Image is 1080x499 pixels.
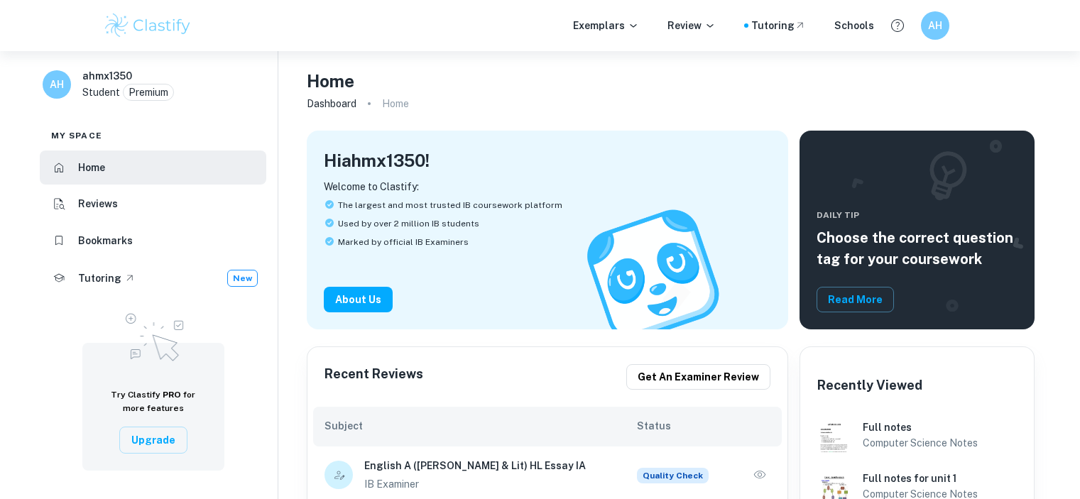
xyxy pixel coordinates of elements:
button: AH [921,11,949,40]
h6: ahmx1350 [82,68,132,84]
a: TutoringNew [40,261,266,296]
h6: Subject [324,418,636,434]
button: Help and Feedback [885,13,910,38]
h6: Recently Viewed [817,375,922,395]
h6: Computer Science Notes [863,435,986,451]
p: Review [667,18,716,33]
span: Marked by official IB Examiners [338,236,469,248]
a: Reviews [40,187,266,221]
a: Dashboard [307,94,356,114]
a: Tutoring [751,18,806,33]
button: Upgrade [119,427,187,454]
h6: Reviews [78,196,118,212]
button: Read More [817,287,894,312]
p: Welcome to Clastify: [324,179,771,194]
h6: AH [49,77,65,92]
h6: Try Clastify for more features [99,388,207,415]
p: Premium [129,84,168,100]
h6: Status [637,418,770,434]
img: Computer Science Notes example thumbnail: Full notes [817,418,851,452]
img: Clastify logo [103,11,193,40]
img: Upgrade to Pro [118,305,189,366]
h6: Full notes [863,420,986,435]
a: Bookmarks [40,224,266,258]
span: The largest and most trusted IB coursework platform [338,199,562,212]
span: My space [51,129,102,142]
h6: Full notes for unit 1 [863,471,986,486]
button: About Us [324,287,393,312]
span: New [228,272,257,285]
h4: Hi ahmx1350 ! [324,148,430,173]
a: Schools [834,18,874,33]
a: Computer Science Notes example thumbnail: Full notesFull notesComputer Science Notes [812,412,1022,458]
p: IB Examiner [364,476,636,492]
p: Home [382,96,409,111]
h6: Recent Reviews [324,364,423,390]
a: Home [40,150,266,185]
span: Used by over 2 million IB students [338,217,479,230]
h6: AH [927,18,943,33]
span: PRO [163,390,181,400]
h4: Home [307,68,354,94]
p: Exemplars [573,18,639,33]
span: Quality Check [637,468,709,483]
h6: Home [78,160,105,175]
button: Get an examiner review [626,364,770,390]
p: Student [82,84,120,100]
span: Daily Tip [817,209,1018,221]
h6: English A ([PERSON_NAME] & Lit) HL Essay IA [364,458,636,473]
h6: Bookmarks [78,233,133,248]
h5: Choose the correct question tag for your coursework [817,227,1018,270]
h6: Tutoring [78,270,121,286]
